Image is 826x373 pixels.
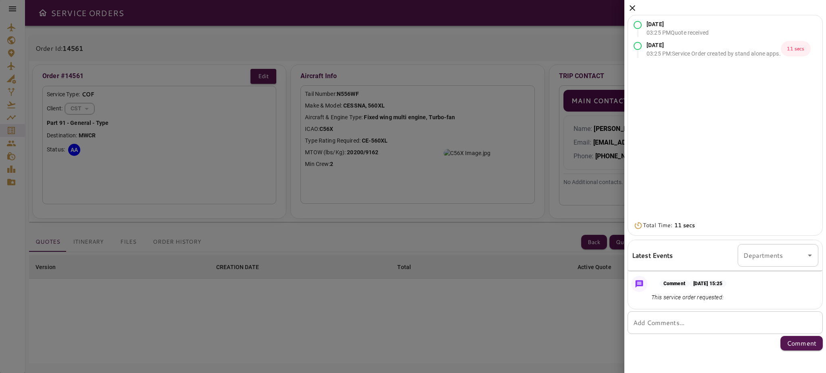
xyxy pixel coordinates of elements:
p: 11 secs [781,41,811,56]
p: Comment [659,280,689,287]
p: [DATE] 15:25 [689,280,726,287]
p: [DATE] [647,41,781,50]
p: 03:25 PM Quote received [647,29,709,37]
p: [DATE] [647,20,709,29]
button: Comment [780,336,823,350]
img: Message Icon [634,278,645,290]
h6: Latest Events [632,250,673,261]
p: Total Time: [643,221,695,230]
p: This service order requested: [651,293,726,302]
img: Timer Icon [634,222,643,230]
b: 11 secs [674,221,695,229]
button: Open [804,250,816,261]
p: Comment [787,338,816,348]
p: 03:25 PM : Service Order created by stand alone apps. [647,50,781,58]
